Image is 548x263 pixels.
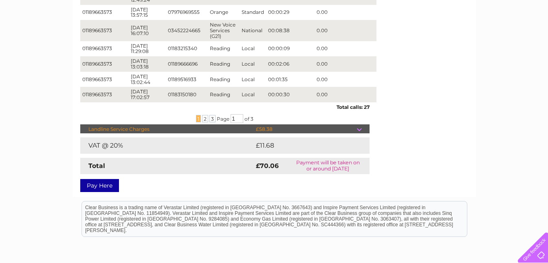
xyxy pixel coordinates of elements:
td: [DATE] 11:29:08 [129,41,166,57]
td: Reading [208,41,240,57]
td: 01183150180 [166,87,208,102]
td: [DATE] 16:07:10 [129,20,166,41]
a: Pay Here [80,179,119,192]
td: 01189663573 [80,41,129,57]
td: Payment will be taken on or around [DATE] [286,158,369,174]
a: Blog [477,35,489,41]
td: 0.00 [315,72,376,87]
td: 01189516933 [166,72,208,87]
td: 01189663573 [80,72,129,87]
td: 00:08:38 [266,20,315,41]
div: Clear Business is a trading name of Verastar Limited (registered in [GEOGRAPHIC_DATA] No. 3667643... [82,4,467,40]
td: VAT @ 20% [80,137,254,154]
td: Local [240,56,266,72]
td: 01189663573 [80,5,129,20]
strong: £70.06 [256,162,279,170]
strong: Total [88,162,105,170]
td: 0.00 [315,87,376,102]
td: Local [240,41,266,57]
td: 00:00:09 [266,41,315,57]
td: 01189663573 [80,87,129,102]
span: Page [217,116,229,122]
td: 0.00 [315,41,376,57]
td: 03452224665 [166,20,208,41]
span: 3 [251,116,253,122]
td: 00:00:29 [266,5,315,20]
td: 07976969555 [166,5,208,20]
a: Log out [521,35,540,41]
td: Reading [208,72,240,87]
td: Landline Service Charges [80,124,254,134]
td: Orange [208,5,240,20]
td: Standard [240,5,266,20]
td: 0.00 [315,5,376,20]
td: [DATE] 13:02:44 [129,72,166,87]
td: New Voice Services (G21) [208,20,240,41]
td: 00:01:35 [266,72,315,87]
td: [DATE] 13:57:15 [129,5,166,20]
a: Telecoms [448,35,472,41]
td: Local [240,72,266,87]
td: National [240,20,266,41]
td: Reading [208,56,240,72]
td: Reading [208,87,240,102]
td: 01189663573 [80,20,129,41]
td: 01189663573 [80,56,129,72]
td: 0.00 [315,56,376,72]
a: Contact [494,35,514,41]
td: 01183215340 [166,41,208,57]
a: Water [405,35,420,41]
td: [DATE] 17:02:57 [129,87,166,102]
td: 01189666696 [166,56,208,72]
td: Local [240,87,266,102]
a: Energy [425,35,443,41]
span: 2 [202,115,208,122]
div: Total calls: 27 [80,102,370,110]
td: [DATE] 13:03:18 [129,56,166,72]
td: 00:02:06 [266,56,315,72]
span: 3 [209,115,216,122]
img: logo.png [19,21,61,46]
td: £11.68 [254,137,352,154]
span: 1 [196,115,201,122]
td: 0.00 [315,20,376,41]
td: 00:00:30 [266,87,315,102]
a: 0333 014 3131 [394,4,451,14]
span: of [244,116,249,122]
td: £58.38 [254,124,357,134]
